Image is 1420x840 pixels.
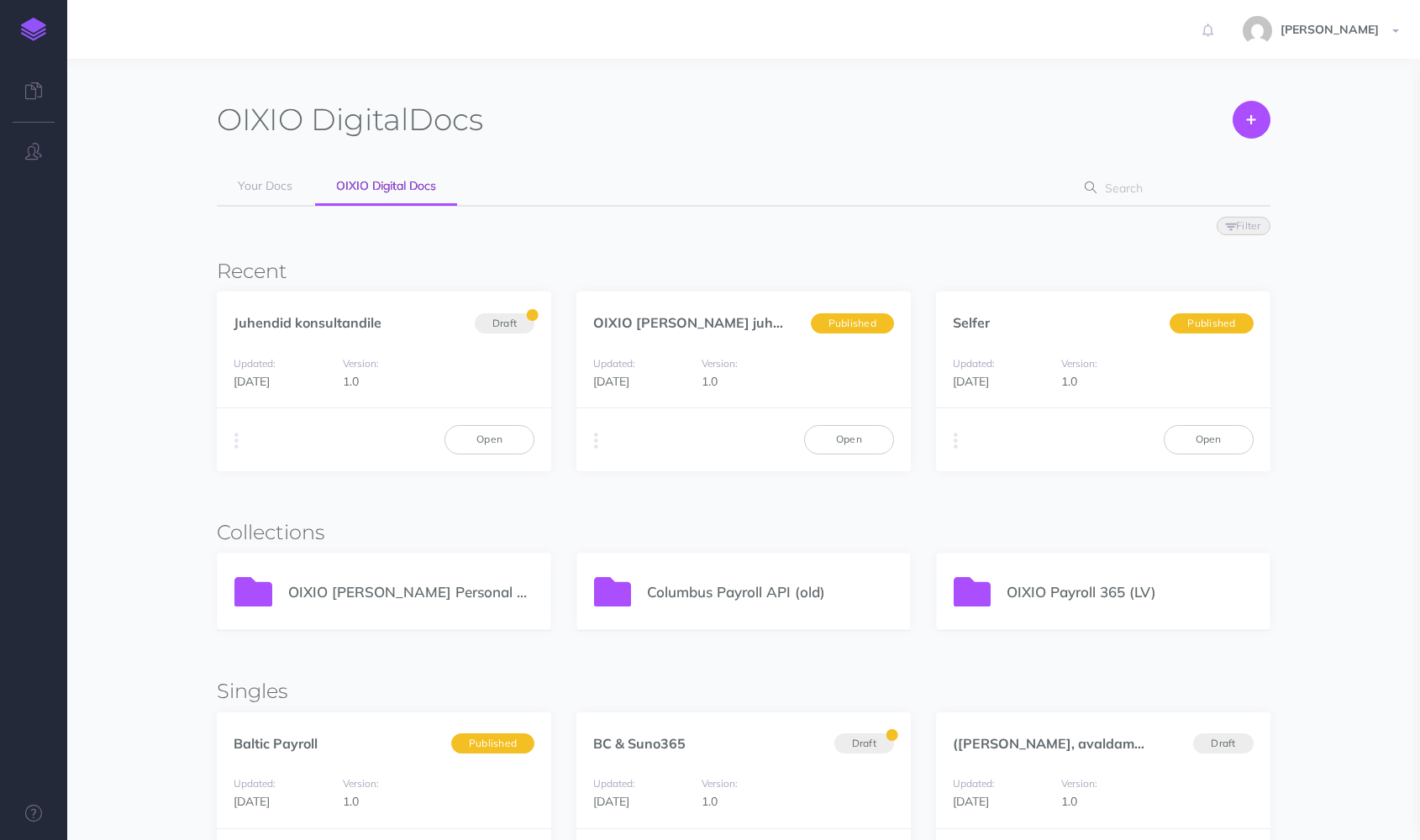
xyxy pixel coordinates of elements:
span: 1.0 [343,374,359,389]
img: 31ca6b76c58a41dfc3662d81e4fc32f0.jpg [1243,16,1272,45]
span: Your Docs [238,178,292,193]
a: Baltic Payroll [234,735,318,752]
img: icon-folder.svg [594,577,632,606]
img: icon-folder.svg [234,577,272,606]
a: Juhendid konsultandile [234,314,381,331]
span: 1.0 [343,794,359,809]
a: BC & Suno365 [593,735,686,752]
i: More actions [234,429,239,453]
span: 1.0 [1061,374,1077,389]
a: OIXIO [PERSON_NAME] juhend [593,314,797,331]
span: [DATE] [234,794,270,809]
span: [DATE] [953,374,989,389]
small: Updated: [593,357,635,370]
small: Updated: [234,777,276,790]
a: Your Docs [217,168,313,205]
span: 1.0 [702,794,718,809]
small: Version: [1061,777,1097,790]
small: Version: [1061,357,1097,370]
a: Open [804,425,894,454]
small: Version: [343,777,379,790]
a: OIXIO Digital Docs [315,168,457,206]
small: Version: [702,357,738,370]
h3: Recent [217,260,1270,282]
h1: Docs [217,101,483,139]
a: Selfer [953,314,990,331]
h3: Singles [217,680,1270,702]
h3: Collections [217,522,1270,543]
span: [DATE] [593,374,629,389]
i: More actions [954,429,958,453]
button: Filter [1217,217,1270,235]
span: [PERSON_NAME] [1272,22,1387,37]
small: Version: [702,777,738,790]
input: Search [1100,173,1244,203]
i: More actions [594,429,598,453]
img: logo-mark.svg [21,18,46,41]
a: Open [1164,425,1254,454]
span: OIXIO Digital Docs [336,178,436,193]
p: Columbus Payroll API (old) [647,580,893,603]
span: [DATE] [593,794,629,809]
small: Updated: [593,777,635,790]
a: Open [444,425,534,454]
p: OIXIO [PERSON_NAME] Personal 365 [288,580,534,603]
span: 1.0 [1061,794,1077,809]
span: [DATE] [953,794,989,809]
small: Version: [343,357,379,370]
small: Updated: [953,357,995,370]
small: Updated: [953,777,995,790]
span: 1.0 [702,374,718,389]
small: Updated: [234,357,276,370]
span: [DATE] [234,374,270,389]
img: icon-folder.svg [954,577,991,606]
a: ([PERSON_NAME], avaldamata... [953,735,1166,752]
span: OIXIO Digital [217,101,408,138]
p: OIXIO Payroll 365 (LV) [1007,580,1253,603]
